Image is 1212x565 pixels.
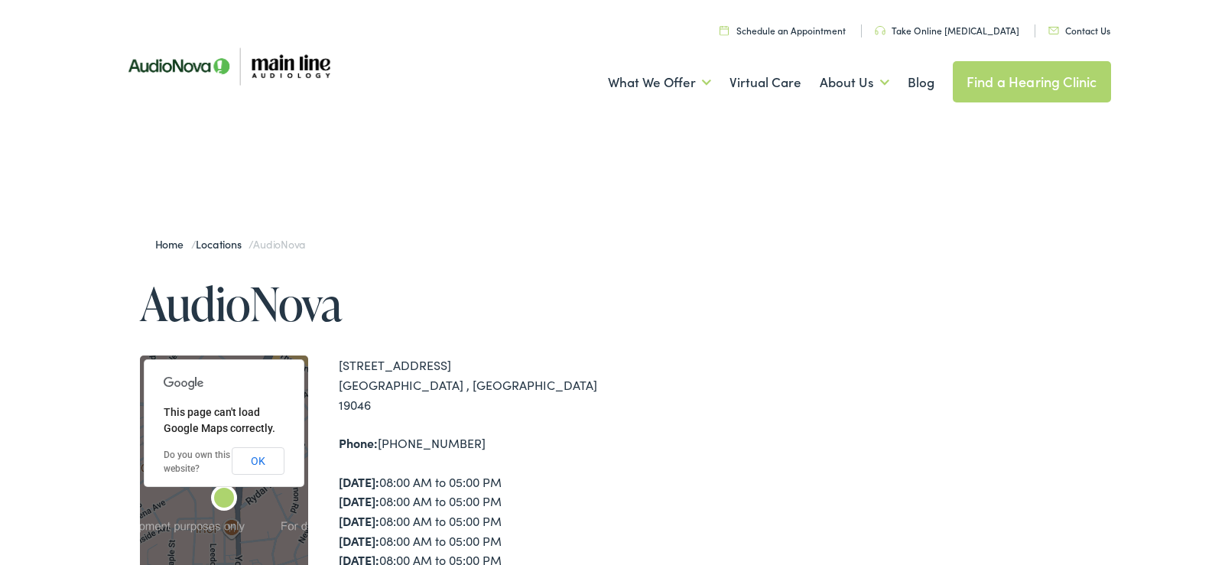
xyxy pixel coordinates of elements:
span: This page can't load Google Maps correctly. [164,406,275,434]
a: Locations [196,236,249,252]
strong: [DATE]: [339,492,379,509]
a: Virtual Care [729,54,801,111]
a: Contact Us [1048,24,1110,37]
span: / / [155,236,306,252]
strong: Phone: [339,434,378,451]
img: utility icon [1048,27,1059,34]
a: Blog [908,54,934,111]
div: [PHONE_NUMBER] [339,433,606,453]
a: Find a Hearing Clinic [953,61,1111,102]
a: Schedule an Appointment [720,24,846,37]
a: Home [155,236,191,252]
a: What We Offer [608,54,711,111]
a: Take Online [MEDICAL_DATA] [875,24,1019,37]
img: utility icon [720,25,729,35]
a: Do you own this website? [164,450,230,474]
strong: [DATE]: [339,512,379,529]
img: utility icon [875,26,885,35]
div: AudioNova [206,482,242,518]
h1: AudioNova [140,278,606,329]
strong: [DATE]: [339,473,379,490]
div: [STREET_ADDRESS] [GEOGRAPHIC_DATA] , [GEOGRAPHIC_DATA] 19046 [339,356,606,414]
a: About Us [820,54,889,111]
strong: [DATE]: [339,532,379,549]
button: OK [232,447,284,475]
span: AudioNova [253,236,305,252]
